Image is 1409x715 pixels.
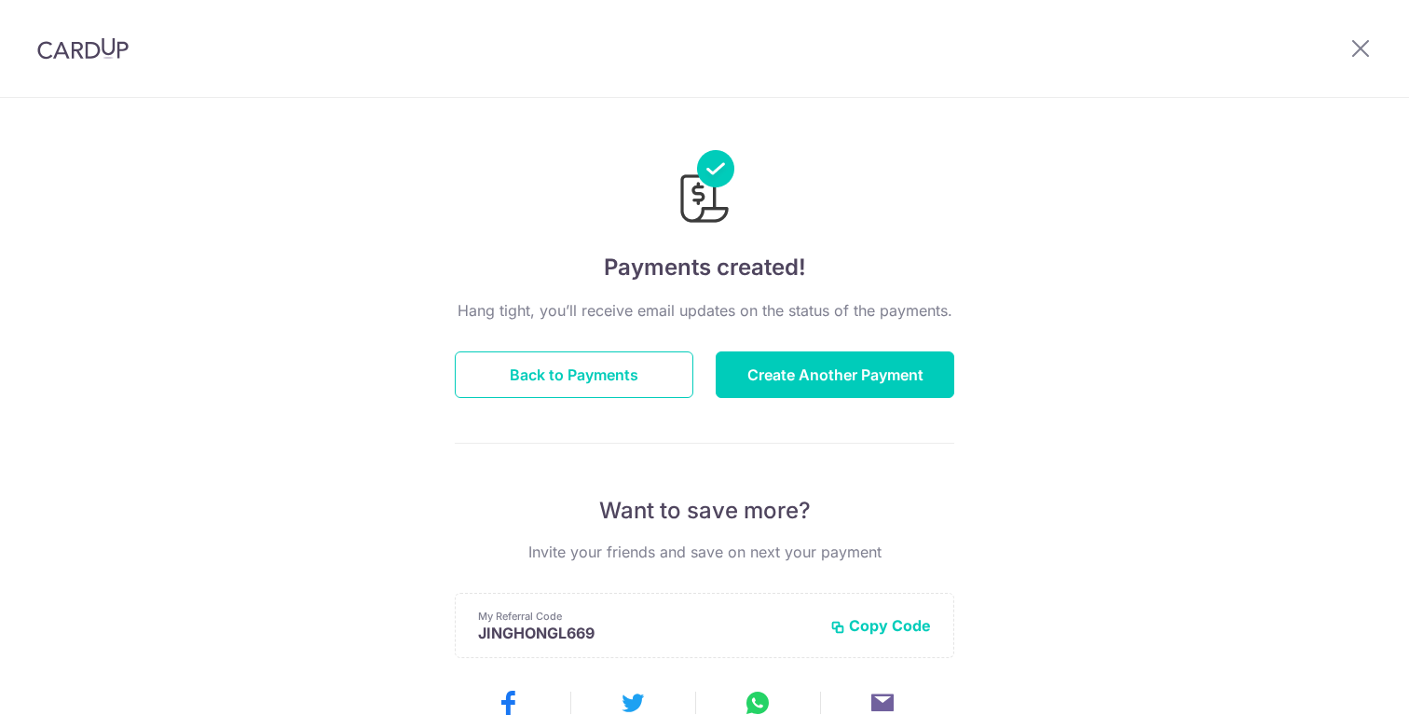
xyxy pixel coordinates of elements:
img: CardUp [37,37,129,60]
button: Copy Code [830,616,931,635]
img: Payments [675,150,734,228]
p: Hang tight, you’ll receive email updates on the status of the payments. [455,299,954,322]
h4: Payments created! [455,251,954,284]
p: My Referral Code [478,609,815,624]
p: JINGHONGL669 [478,624,815,642]
button: Back to Payments [455,351,693,398]
p: Invite your friends and save on next your payment [455,541,954,563]
button: Create Another Payment [716,351,954,398]
p: Want to save more? [455,496,954,526]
